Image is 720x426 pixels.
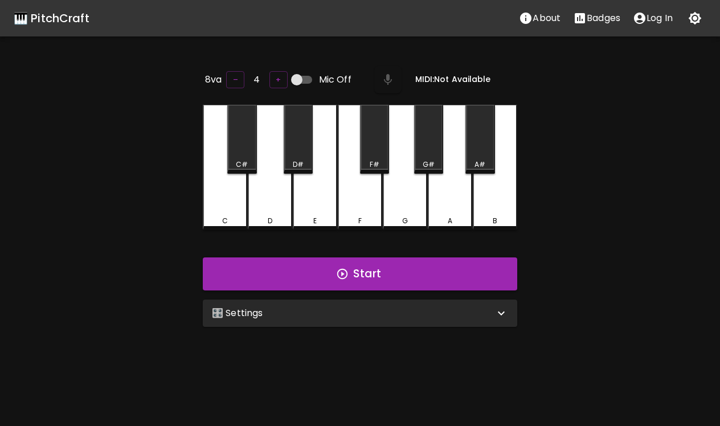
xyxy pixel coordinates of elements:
a: 🎹 PitchCraft [14,9,89,27]
div: F# [370,159,379,170]
h6: 4 [253,72,260,88]
div: A [448,216,452,226]
button: + [269,71,288,89]
button: – [226,71,244,89]
span: Mic Off [319,73,351,87]
button: Start [203,257,517,290]
button: About [513,7,567,30]
button: Stats [567,7,627,30]
p: 🎛️ Settings [212,306,263,320]
p: About [533,11,561,25]
div: C [222,216,228,226]
h6: MIDI: Not Available [415,73,491,86]
div: F [358,216,362,226]
div: B [493,216,497,226]
h6: 8va [205,72,222,88]
p: Log In [647,11,673,25]
div: G [402,216,408,226]
div: G# [423,159,435,170]
div: D [268,216,272,226]
div: E [313,216,317,226]
div: C# [236,159,248,170]
button: account of current user [627,7,679,30]
div: A# [474,159,485,170]
div: 🎛️ Settings [203,300,517,327]
div: D# [293,159,304,170]
p: Badges [587,11,620,25]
